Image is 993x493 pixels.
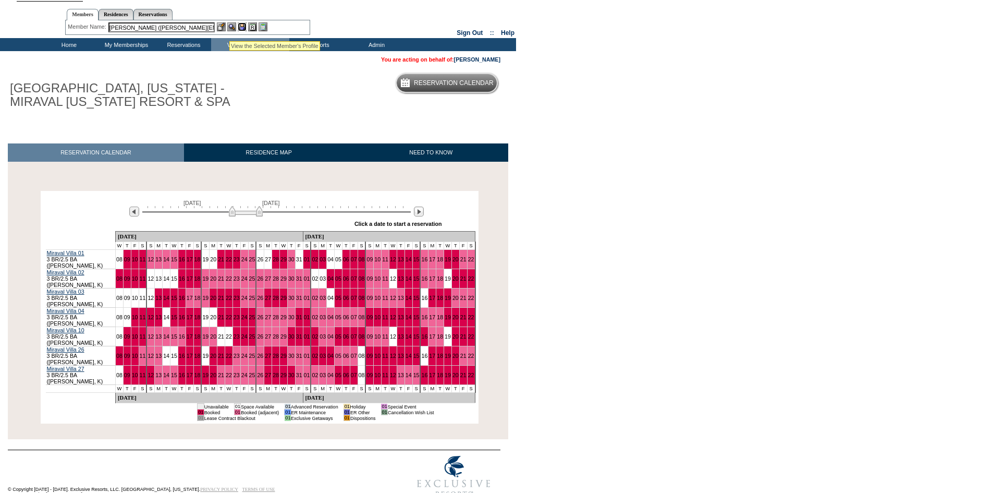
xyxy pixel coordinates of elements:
[468,295,474,301] a: 22
[421,314,427,320] a: 16
[390,333,396,340] a: 12
[366,295,373,301] a: 09
[257,333,263,340] a: 26
[67,9,99,20] a: Members
[218,295,224,301] a: 21
[202,353,209,359] a: 19
[273,333,279,340] a: 28
[312,275,318,282] a: 02
[343,275,349,282] a: 06
[312,256,318,262] a: 02
[132,256,138,262] a: 10
[163,256,169,262] a: 14
[148,353,154,359] a: 12
[390,256,396,262] a: 12
[218,256,224,262] a: 21
[406,333,412,340] a: 14
[413,275,420,282] a: 15
[452,256,459,262] a: 20
[187,275,193,282] a: 17
[468,314,474,320] a: 22
[320,353,326,359] a: 03
[312,353,318,359] a: 02
[163,295,169,301] a: 14
[218,314,224,320] a: 21
[359,295,365,301] a: 08
[124,256,130,262] a: 09
[414,80,494,87] h5: Reservation Calendar
[241,275,248,282] a: 24
[241,295,248,301] a: 24
[194,295,201,301] a: 18
[437,275,443,282] a: 18
[366,353,373,359] a: 09
[273,314,279,320] a: 28
[155,314,162,320] a: 13
[374,314,381,320] a: 10
[116,256,122,262] a: 08
[359,333,365,340] a: 08
[47,346,84,353] a: Miraval Villa 26
[140,275,146,282] a: 11
[124,275,130,282] a: 09
[8,143,184,162] a: RESERVATION CALENDAR
[226,333,232,340] a: 22
[116,314,122,320] a: 08
[124,333,130,340] a: 09
[414,207,424,217] img: Next
[187,295,193,301] a: 17
[265,333,271,340] a: 27
[140,295,146,301] a: 11
[460,256,467,262] a: 21
[312,295,318,301] a: 02
[238,22,247,31] img: Impersonate
[39,38,96,51] td: Home
[210,275,216,282] a: 20
[312,333,318,340] a: 02
[374,275,381,282] a: 10
[452,314,459,320] a: 20
[335,333,341,340] a: 05
[343,353,349,359] a: 06
[273,256,279,262] a: 28
[359,314,365,320] a: 08
[320,275,326,282] a: 03
[382,314,388,320] a: 11
[296,275,302,282] a: 31
[96,38,154,51] td: My Memberships
[132,295,138,301] a: 10
[406,295,412,301] a: 14
[132,353,138,359] a: 10
[304,275,310,282] a: 01
[343,333,349,340] a: 06
[320,256,326,262] a: 03
[218,353,224,359] a: 21
[179,295,185,301] a: 16
[227,22,236,31] img: View
[116,333,122,340] a: 08
[171,295,177,301] a: 15
[351,295,357,301] a: 07
[132,333,138,340] a: 10
[445,333,451,340] a: 19
[398,275,404,282] a: 13
[335,295,341,301] a: 05
[163,275,169,282] a: 14
[202,333,209,340] a: 19
[429,353,435,359] a: 17
[171,353,177,359] a: 15
[234,333,240,340] a: 23
[296,314,302,320] a: 31
[452,333,459,340] a: 20
[421,295,427,301] a: 16
[187,353,193,359] a: 17
[99,9,133,20] a: Residences
[273,275,279,282] a: 28
[148,275,154,282] a: 12
[265,295,271,301] a: 27
[226,353,232,359] a: 22
[398,333,404,340] a: 13
[288,353,295,359] a: 30
[202,256,209,262] a: 19
[257,314,263,320] a: 26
